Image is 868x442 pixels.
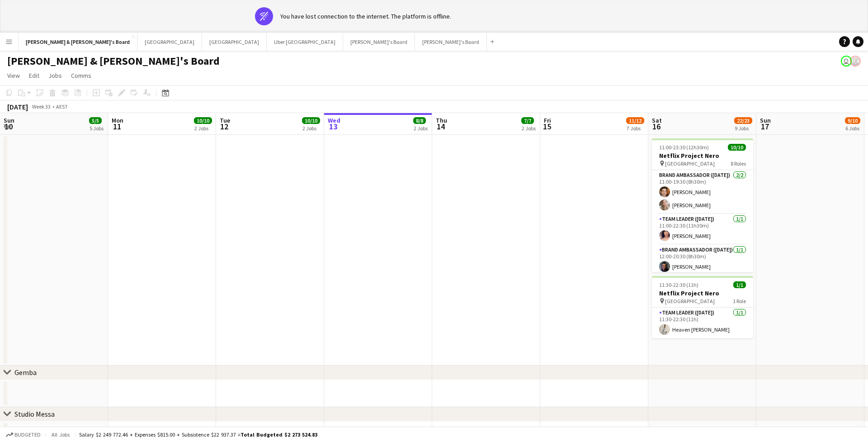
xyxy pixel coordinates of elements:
[194,125,212,132] div: 2 Jobs
[436,116,447,124] span: Thu
[7,71,20,80] span: View
[733,281,746,288] span: 1/1
[2,121,14,132] span: 10
[14,432,41,438] span: Budgeted
[659,281,698,288] span: 11:30-22:30 (11h)
[627,125,644,132] div: 7 Jobs
[71,71,91,80] span: Comms
[841,56,852,67] app-user-avatar: Jenny Tu
[5,430,42,440] button: Budgeted
[542,121,551,132] span: 15
[413,117,426,124] span: 8/8
[110,121,123,132] span: 11
[50,431,71,438] span: All jobs
[14,409,55,418] div: Studio Messa
[326,121,340,132] span: 13
[759,121,771,132] span: 17
[652,289,753,297] h3: Netflix Project Nero
[19,33,137,51] button: [PERSON_NAME] & [PERSON_NAME]'s Board
[4,70,24,81] a: View
[652,276,753,338] app-job-card: 11:30-22:30 (11h)1/1Netflix Project Nero [GEOGRAPHIC_DATA]1 RoleTeam Leader ([DATE])1/111:30-22:3...
[29,71,39,80] span: Edit
[652,214,753,245] app-card-role: Team Leader ([DATE])1/111:00-22:30 (11h30m)[PERSON_NAME]
[7,102,28,111] div: [DATE]
[218,121,230,132] span: 12
[25,70,43,81] a: Edit
[241,431,317,438] span: Total Budgeted $2 273 524.83
[728,144,746,151] span: 10/10
[220,116,230,124] span: Tue
[89,117,102,124] span: 5/5
[434,121,447,132] span: 14
[67,70,95,81] a: Comms
[659,144,709,151] span: 11:00-23:30 (12h30m)
[90,125,104,132] div: 5 Jobs
[48,71,62,80] span: Jobs
[760,116,771,124] span: Sun
[544,116,551,124] span: Fri
[522,125,536,132] div: 2 Jobs
[79,431,317,438] div: Salary $2 249 772.46 + Expenses $815.00 + Subsistence $22 937.37 =
[302,125,320,132] div: 2 Jobs
[343,33,415,51] button: [PERSON_NAME]'s Board
[652,116,662,124] span: Sat
[14,368,37,377] div: Gemba
[414,125,428,132] div: 2 Jobs
[845,117,860,124] span: 9/10
[328,116,340,124] span: Wed
[4,116,14,124] span: Sun
[665,298,715,304] span: [GEOGRAPHIC_DATA]
[415,33,487,51] button: [PERSON_NAME]'s Board
[734,117,752,124] span: 22/23
[845,125,860,132] div: 6 Jobs
[731,160,746,167] span: 8 Roles
[652,138,753,272] app-job-card: 11:00-23:30 (12h30m)10/10Netflix Project Nero [GEOGRAPHIC_DATA]8 RolesBrand Ambassador ([DATE])2/...
[652,245,753,276] app-card-role: Brand Ambassador ([DATE])1/112:00-20:30 (8h30m)[PERSON_NAME]
[850,56,861,67] app-user-avatar: Neil Burton
[521,117,534,124] span: 7/7
[267,33,343,51] button: Uber [GEOGRAPHIC_DATA]
[112,116,123,124] span: Mon
[652,152,753,160] h3: Netflix Project Nero
[652,308,753,338] app-card-role: Team Leader ([DATE])1/111:30-22:30 (11h)Heaven [PERSON_NAME]
[651,121,662,132] span: 16
[735,125,752,132] div: 9 Jobs
[56,103,68,110] div: AEST
[733,298,746,304] span: 1 Role
[7,54,220,68] h1: [PERSON_NAME] & [PERSON_NAME]'s Board
[652,170,753,214] app-card-role: Brand Ambassador ([DATE])2/211:00-19:30 (8h30m)[PERSON_NAME][PERSON_NAME]
[137,33,202,51] button: [GEOGRAPHIC_DATA]
[302,117,320,124] span: 10/10
[280,12,451,20] div: You have lost connection to the internet. The platform is offline.
[45,70,66,81] a: Jobs
[202,33,267,51] button: [GEOGRAPHIC_DATA]
[626,117,644,124] span: 11/12
[194,117,212,124] span: 10/10
[665,160,715,167] span: [GEOGRAPHIC_DATA]
[30,103,52,110] span: Week 33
